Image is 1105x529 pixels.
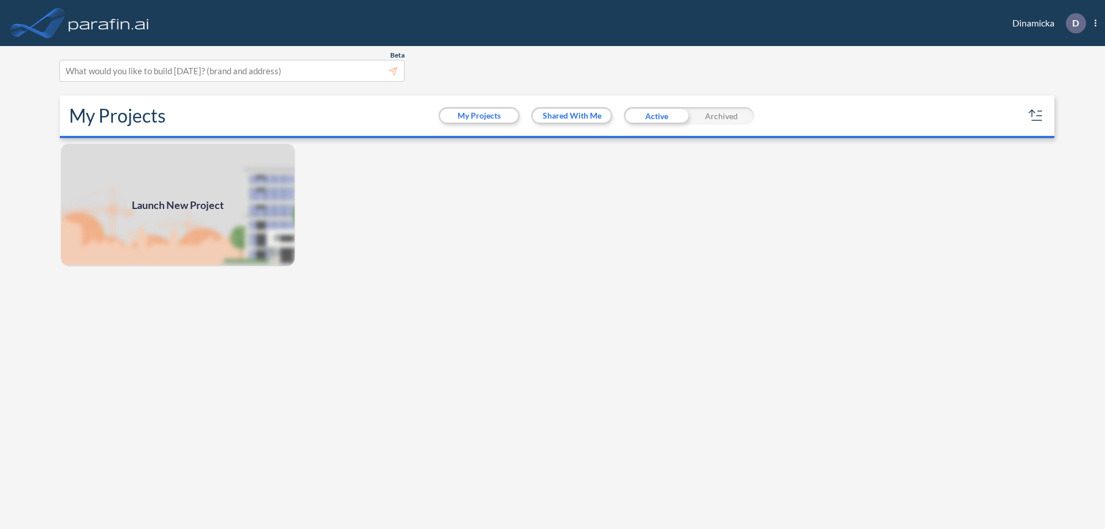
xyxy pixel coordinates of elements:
[132,197,224,213] span: Launch New Project
[533,109,611,123] button: Shared With Me
[60,143,296,267] a: Launch New Project
[995,13,1096,33] div: Dinamicka
[440,109,518,123] button: My Projects
[390,51,405,60] span: Beta
[1027,106,1045,125] button: sort
[689,107,754,124] div: Archived
[60,143,296,267] img: add
[69,105,166,127] h2: My Projects
[1072,18,1079,28] p: D
[624,107,689,124] div: Active
[66,12,151,35] img: logo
